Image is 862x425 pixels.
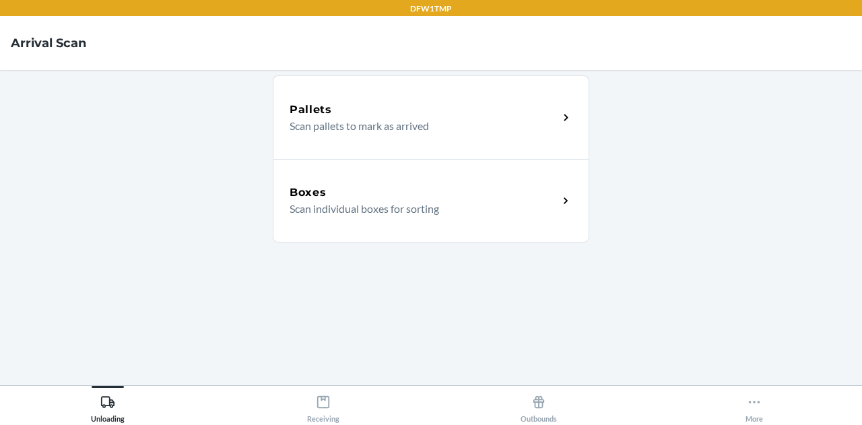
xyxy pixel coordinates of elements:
[646,386,862,423] button: More
[745,389,763,423] div: More
[11,34,86,52] h4: Arrival Scan
[91,389,125,423] div: Unloading
[273,159,589,242] a: BoxesScan individual boxes for sorting
[290,201,548,217] p: Scan individual boxes for sorting
[307,389,339,423] div: Receiving
[273,75,589,159] a: PalletsScan pallets to mark as arrived
[431,386,646,423] button: Outbounds
[410,3,452,15] p: DFW1TMP
[290,185,327,201] h5: Boxes
[290,102,332,118] h5: Pallets
[521,389,557,423] div: Outbounds
[215,386,431,423] button: Receiving
[290,118,548,134] p: Scan pallets to mark as arrived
